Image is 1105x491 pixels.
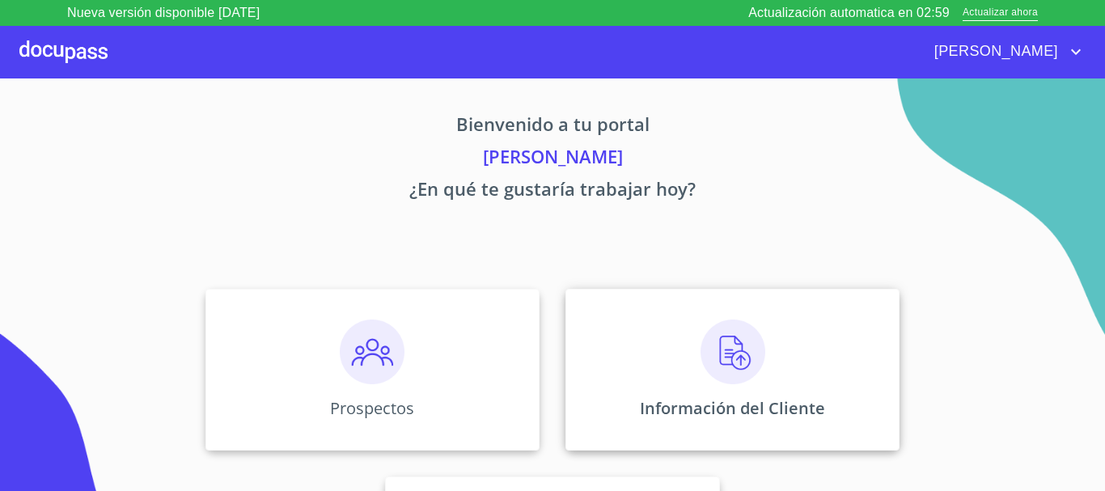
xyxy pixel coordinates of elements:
p: Actualización automatica en 02:59 [748,3,950,23]
p: [PERSON_NAME] [54,143,1051,176]
img: prospectos.png [340,320,404,384]
span: Actualizar ahora [963,5,1038,22]
img: carga.png [701,320,765,384]
p: Prospectos [330,397,414,419]
p: ¿En qué te gustaría trabajar hoy? [54,176,1051,208]
p: Bienvenido a tu portal [54,111,1051,143]
button: account of current user [922,39,1086,65]
p: Nueva versión disponible [DATE] [67,3,260,23]
span: [PERSON_NAME] [922,39,1066,65]
p: Información del Cliente [640,397,825,419]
